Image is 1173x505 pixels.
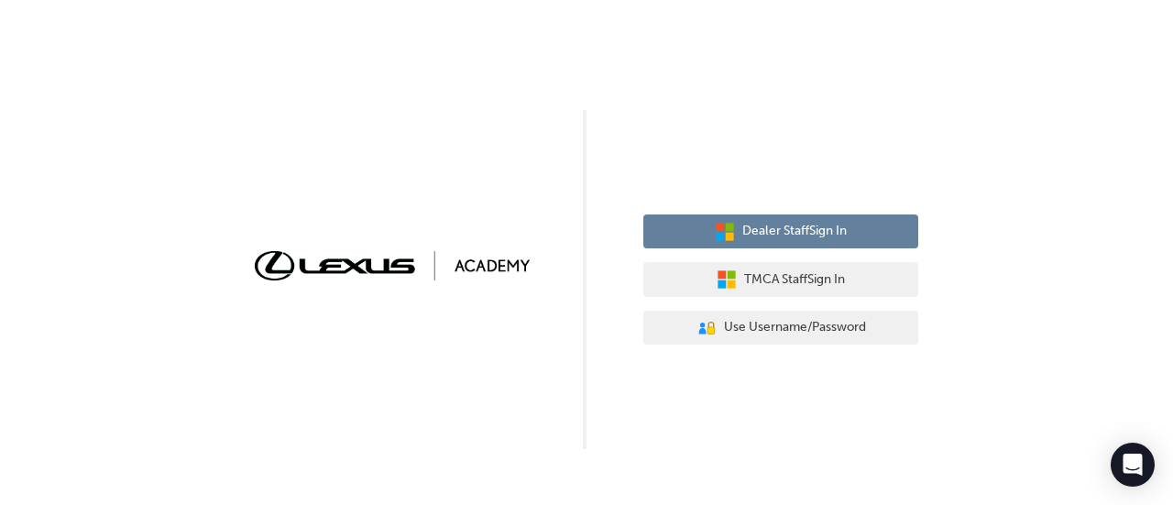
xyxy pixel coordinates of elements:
button: TMCA StaffSign In [643,262,918,297]
button: Dealer StaffSign In [643,214,918,249]
span: Dealer Staff Sign In [742,221,847,242]
div: Open Intercom Messenger [1111,443,1155,487]
span: TMCA Staff Sign In [744,269,845,291]
span: Use Username/Password [724,317,866,338]
button: Use Username/Password [643,311,918,346]
img: Trak [255,251,530,280]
